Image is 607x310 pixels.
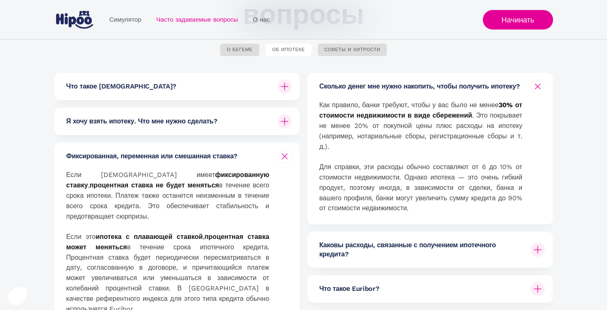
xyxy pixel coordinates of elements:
[66,171,269,189] font: фиксированную ставку
[319,111,522,150] font: . Это покрывает не менее 20% от покупной цены плюс расходы на ипотеку (например, нотариальные сбо...
[483,10,553,30] a: Начинать
[245,12,277,28] a: О нас
[319,241,496,258] font: Каковы расходы, связанные с получением ипотечного кредита?
[319,285,379,293] font: Что такое Euribor?
[272,47,305,52] font: ОБ ИПОТЕКЕ
[102,12,149,28] a: Симулятор
[66,82,176,90] font: Что такое [DEMOGRAPHIC_DATA]?
[203,233,204,241] font: ,
[149,12,245,28] a: Часто задаваемые вопросы
[319,101,499,109] font: Как правило, банки требуют, чтобы у вас было не менее
[66,181,269,220] font: в течение всего срока ипотеки. Платеж также останется неизменным в течение всего срока кредита. Э...
[54,7,95,32] a: дом
[319,82,519,90] font: Сколько денег мне нужно накопить, чтобы получить ипотеку?
[88,181,90,189] font: ,
[253,16,270,23] font: О нас
[501,15,534,24] font: Начинать
[66,233,269,251] font: процентная ставка может меняться
[66,171,215,179] font: Если [DEMOGRAPHIC_DATA] имеет
[66,117,217,125] font: Я хочу взять ипотеку. Что мне нужно сделать?
[156,16,238,23] font: Часто задаваемые вопросы
[96,233,203,241] font: ипотека с плавающей ставкой
[109,16,141,23] font: Симулятор
[227,47,253,52] font: О БЕГЕМЕ
[319,163,522,212] font: Для справки, эти расходы обычно составляют от 6 до 10% от стоимости недвижимости. Однако ипотека ...
[66,233,96,241] font: Если это
[90,181,219,189] font: процентная ставка не будет меняться
[324,47,381,52] font: СОВЕТЫ И ХИТРОСТИ
[66,152,237,160] font: Фиксированная, переменная или смешанная ставка?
